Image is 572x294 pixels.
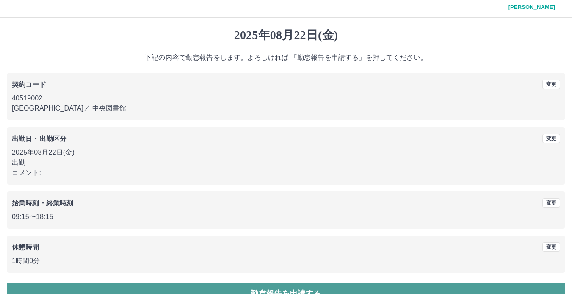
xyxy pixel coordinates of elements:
[12,244,39,251] b: 休憩時間
[12,256,560,266] p: 1時間0分
[12,81,46,88] b: 契約コード
[542,80,560,89] button: 変更
[12,158,560,168] p: 出勤
[12,93,560,103] p: 40519002
[12,103,560,114] p: [GEOGRAPHIC_DATA] ／ 中央図書館
[12,200,73,207] b: 始業時刻・終業時刻
[542,242,560,252] button: 変更
[12,212,560,222] p: 09:15 〜 18:15
[12,147,560,158] p: 2025年08月22日(金)
[12,168,560,178] p: コメント:
[7,28,565,42] h1: 2025年08月22日(金)
[12,135,66,142] b: 出勤日・出勤区分
[7,53,565,63] p: 下記の内容で勤怠報告をします。よろしければ 「勤怠報告を申請する」を押してください。
[542,134,560,143] button: 変更
[542,198,560,208] button: 変更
